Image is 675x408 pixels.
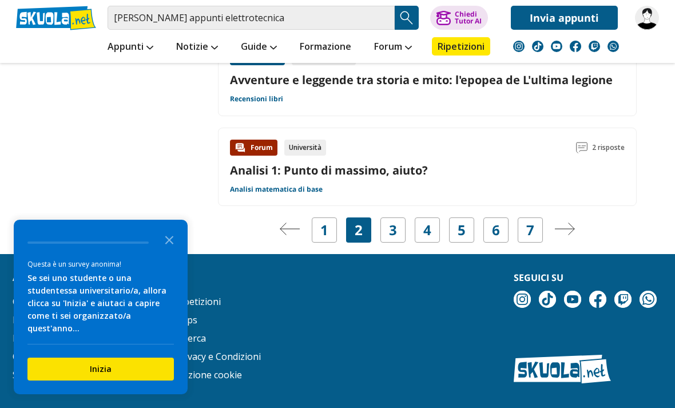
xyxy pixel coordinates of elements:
[27,358,174,381] button: Inizia
[532,41,543,52] img: tiktok
[13,271,124,284] strong: About [DOMAIN_NAME]
[176,295,221,308] a: Ripetizioni
[458,222,466,238] a: 5
[235,142,246,153] img: Forum contenuto
[371,37,415,58] a: Forum
[455,11,482,25] div: Chiedi Tutor AI
[526,222,534,238] a: 7
[614,291,632,308] img: twitch
[176,350,261,363] a: Privacy e Condizioni
[238,37,280,58] a: Guide
[173,37,221,58] a: Notizie
[176,369,242,381] a: Opzione cookie
[230,72,625,88] a: Avventure e leggende tra storia e mito: l'epopea de L'ultima legione
[554,223,575,235] img: Pagina successiva
[389,222,397,238] a: 3
[158,228,181,251] button: Close the survey
[592,140,625,156] span: 2 risposte
[589,291,606,308] img: facebook
[551,41,562,52] img: youtube
[514,291,531,308] img: instagram
[492,222,500,238] a: 6
[13,369,54,381] a: Supporto
[514,271,563,284] strong: Seguici su
[280,223,300,235] img: Pagina precedente
[395,6,419,30] button: Search Button
[635,6,659,30] img: Daniele273938
[14,220,188,394] div: Survey
[320,222,328,238] a: 1
[108,6,395,30] input: Cerca appunti, riassunti o versioni
[514,355,611,383] img: Skuola.net
[511,6,618,30] a: Invia appunti
[105,37,156,58] a: Appunti
[230,140,277,156] div: Forum
[13,314,76,326] a: Lavora con noi
[554,222,575,238] a: Pagina successiva
[607,41,619,52] img: WhatsApp
[430,6,488,30] button: ChiediTutor AI
[13,295,54,308] a: Chi siamo
[13,332,55,344] a: Pubblicità
[176,332,206,344] a: Ricerca
[423,222,431,238] a: 4
[564,291,581,308] img: youtube
[640,291,657,308] img: WhatsApp
[539,291,556,308] img: tiktok
[230,163,428,178] a: Analisi 1: Punto di massimo, aiuto?
[13,350,47,363] a: Contatti
[230,185,323,194] a: Analisi matematica di base
[576,142,587,153] img: Commenti lettura
[589,41,600,52] img: twitch
[398,9,415,26] img: Cerca appunti, riassunti o versioni
[570,41,581,52] img: facebook
[513,41,525,52] img: instagram
[297,37,354,58] a: Formazione
[218,217,637,243] nav: Navigazione pagine
[27,272,174,335] div: Se sei uno studente o una studentessa universitario/a, allora clicca su 'Inizia' e aiutaci a capi...
[432,37,490,56] a: Ripetizioni
[230,94,283,104] a: Recensioni libri
[355,222,363,238] span: 2
[280,222,300,238] a: Pagina precedente
[284,140,326,156] div: Università
[27,259,174,270] div: Questa è un survey anonima!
